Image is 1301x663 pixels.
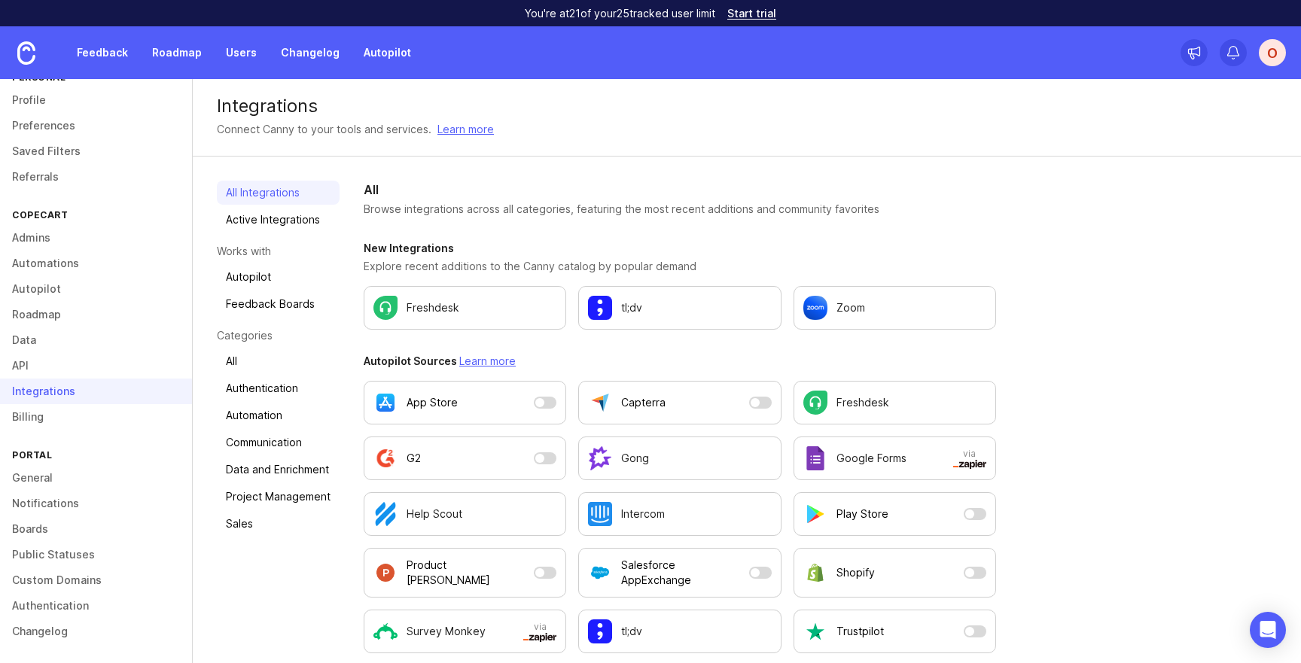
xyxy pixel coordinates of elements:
[143,39,211,66] a: Roadmap
[364,436,566,480] button: G2 is currently disabled as an Autopilot data source. Open a modal to adjust settings.
[217,265,340,289] a: Autopilot
[355,39,420,66] a: Autopilot
[621,451,649,466] p: Gong
[437,121,494,138] a: Learn more
[407,451,421,466] p: G2
[217,244,340,259] p: Works with
[364,492,566,536] a: Configure Help Scout settings.
[217,512,340,536] a: Sales
[794,610,996,653] button: Trustpilot is currently disabled as an Autopilot data source. Open a modal to adjust settings.
[578,436,781,480] a: Configure Gong settings.
[407,558,528,588] p: Product [PERSON_NAME]
[272,39,349,66] a: Changelog
[836,565,875,580] p: Shopify
[364,286,566,330] a: Configure Freshdesk settings.
[836,395,889,410] p: Freshdesk
[953,448,986,469] span: via
[794,492,996,536] button: Play Store is currently disabled as an Autopilot data source. Open a modal to adjust settings.
[407,506,462,522] p: Help Scout
[836,451,906,466] p: Google Forms
[794,381,996,424] a: Configure Freshdesk settings.
[459,354,516,367] a: Learn more
[217,121,431,138] div: Connect Canny to your tools and services.
[364,202,996,217] p: Browse integrations across all categories, featuring the most recent additions and community favo...
[364,548,566,598] button: Product Hunt is currently disabled as an Autopilot data source. Open a modal to adjust settings.
[217,430,340,455] a: Communication
[523,621,556,642] span: via
[836,624,884,639] p: Trustpilot
[364,241,996,256] h3: New Integrations
[794,548,996,598] button: Shopify is currently disabled as an Autopilot data source. Open a modal to adjust settings.
[217,458,340,482] a: Data and Enrichment
[364,259,996,274] p: Explore recent additions to the Canny catalog by popular demand
[217,403,340,427] a: Automation
[727,8,776,19] a: Start trial
[578,381,781,424] button: Capterra is currently disabled as an Autopilot data source. Open a modal to adjust settings.
[621,506,665,522] p: Intercom
[525,6,715,21] p: You're at 21 of your 25 tracked user limit
[217,349,340,373] a: All
[364,354,996,369] h3: Autopilot Sources
[1250,612,1286,648] div: Open Intercom Messenger
[578,286,781,330] a: Configure tl;dv settings.
[217,292,340,316] a: Feedback Boards
[217,208,340,232] a: Active Integrations
[407,300,459,315] p: Freshdesk
[836,506,888,522] p: Play Store
[621,624,642,639] p: tl;dv
[621,558,742,588] p: Salesforce AppExchange
[364,181,996,199] h2: All
[17,41,35,65] img: Canny Home
[836,300,865,315] p: Zoom
[364,381,566,424] button: App Store is currently disabled as an Autopilot data source. Open a modal to adjust settings.
[364,610,566,653] a: Configure Survey Monkey in a new tab.
[578,492,781,536] a: Configure Intercom settings.
[217,328,340,343] p: Categories
[794,436,996,480] a: Configure Google Forms in a new tab.
[407,624,486,639] p: Survey Monkey
[621,300,642,315] p: tl;dv
[578,548,781,598] button: Salesforce AppExchange is currently disabled as an Autopilot data source. Open a modal to adjust ...
[523,633,556,642] img: svg+xml;base64,PHN2ZyB3aWR0aD0iNTAwIiBoZWlnaHQ9IjEzNiIgZmlsbD0ibm9uZSIgeG1sbnM9Imh0dHA6Ly93d3cudz...
[68,39,137,66] a: Feedback
[407,395,458,410] p: App Store
[217,181,340,205] a: All Integrations
[578,610,781,653] a: Configure tl;dv settings.
[217,39,266,66] a: Users
[953,460,986,469] img: svg+xml;base64,PHN2ZyB3aWR0aD0iNTAwIiBoZWlnaHQ9IjEzNiIgZmlsbD0ibm9uZSIgeG1sbnM9Imh0dHA6Ly93d3cudz...
[217,376,340,400] a: Authentication
[1259,39,1286,66] button: O
[794,286,996,330] a: Configure Zoom settings.
[217,485,340,509] a: Project Management
[621,395,666,410] p: Capterra
[217,97,1277,115] div: Integrations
